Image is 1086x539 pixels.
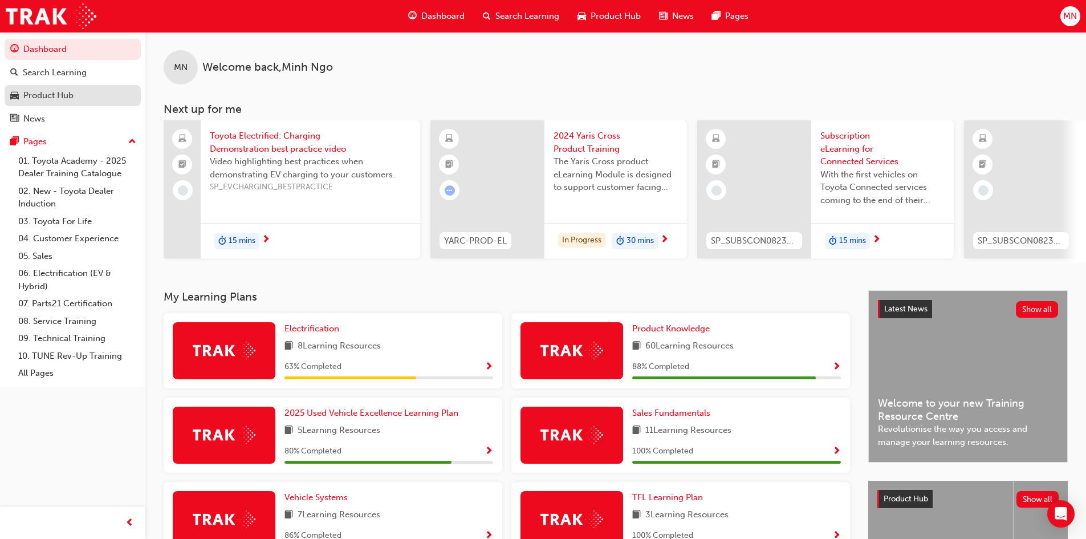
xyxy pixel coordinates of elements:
[14,295,141,313] a: 07. Parts21 Certification
[5,131,141,152] button: Pages
[832,362,841,372] span: Show Progress
[284,323,339,334] span: Electrification
[284,360,341,374] span: 63 % Completed
[832,360,841,374] button: Show Progress
[712,132,720,147] span: learningResourceType_ELEARNING-icon
[645,508,729,522] span: 3 Learning Resources
[408,9,417,23] span: guage-icon
[577,9,586,23] span: car-icon
[5,85,141,106] a: Product Hub
[298,424,380,438] span: 5 Learning Resources
[485,444,493,459] button: Show Progress
[878,300,1058,318] a: Latest NewsShow all
[10,44,19,55] span: guage-icon
[125,516,134,530] span: prev-icon
[711,185,722,196] span: learningRecordVerb_NONE-icon
[262,235,270,245] span: next-icon
[660,235,669,245] span: next-icon
[5,108,141,129] a: News
[202,61,333,74] span: Welcome back , Minh Ngo
[872,235,881,245] span: next-icon
[495,10,559,23] span: Search Learning
[868,290,1068,463] a: Latest NewsShow allWelcome to your new Training Resource CentreRevolutionise the way you access a...
[820,168,945,207] span: With the first vehicles on Toyota Connected services coming to the end of their complimentary per...
[10,137,19,147] span: pages-icon
[979,157,987,172] span: booktick-icon
[10,114,19,124] span: news-icon
[978,234,1064,248] span: SP_SUBSCON0823_EL
[128,135,136,149] span: up-icon
[632,408,710,418] span: Sales Fundamentals
[978,185,989,196] span: learningRecordVerb_NONE-icon
[23,66,87,79] div: Search Learning
[554,129,678,155] span: 2024 Yaris Cross Product Training
[540,342,603,359] img: Trak
[178,157,186,172] span: booktick-icon
[5,39,141,60] a: Dashboard
[210,181,411,194] span: SP_EVCHARGING_BESTPRACTICE
[298,508,380,522] span: 7 Learning Resources
[659,9,668,23] span: news-icon
[474,5,568,28] a: search-iconSearch Learning
[878,423,1058,448] span: Revolutionise the way you access and manage your learning resources.
[1016,301,1059,318] button: Show all
[632,360,689,374] span: 88 % Completed
[711,234,798,248] span: SP_SUBSCON0823_EL
[14,248,141,265] a: 05. Sales
[178,132,186,147] span: laptop-icon
[483,9,491,23] span: search-icon
[884,304,928,314] span: Latest News
[445,185,455,196] span: learningRecordVerb_ATTEMPT-icon
[832,444,841,459] button: Show Progress
[445,132,453,147] span: learningResourceType_ELEARNING-icon
[10,68,18,78] span: search-icon
[14,265,141,295] a: 06. Electrification (EV & Hybrid)
[485,362,493,372] span: Show Progress
[645,424,731,438] span: 11 Learning Resources
[193,510,255,528] img: Trak
[14,364,141,382] a: All Pages
[174,61,188,74] span: MN
[979,132,987,147] span: learningResourceType_ELEARNING-icon
[178,185,188,196] span: learningRecordVerb_NONE-icon
[712,157,720,172] span: booktick-icon
[877,490,1059,508] a: Product HubShow all
[725,10,749,23] span: Pages
[1063,10,1077,23] span: MN
[14,313,141,330] a: 08. Service Training
[540,426,603,444] img: Trak
[210,129,411,155] span: Toyota Electrified: Charging Demonstration best practice video
[6,3,96,29] a: Trak
[164,120,420,258] a: Toyota Electrified: Charging Demonstration best practice videoVideo highlighting best practices w...
[697,120,954,258] a: SP_SUBSCON0823_ELSubscription eLearning for Connected ServicesWith the first vehicles on Toyota C...
[193,342,255,359] img: Trak
[485,360,493,374] button: Show Progress
[820,129,945,168] span: Subscription eLearning for Connected Services
[14,330,141,347] a: 09. Technical Training
[399,5,474,28] a: guage-iconDashboard
[632,491,707,504] a: TFL Learning Plan
[284,508,293,522] span: book-icon
[14,152,141,183] a: 01. Toyota Academy - 2025 Dealer Training Catalogue
[14,230,141,248] a: 04. Customer Experience
[10,91,19,101] span: car-icon
[1016,491,1059,508] button: Show all
[210,155,411,181] span: Video highlighting best practices when demonstrating EV charging to your customers.
[1060,6,1080,26] button: MN
[5,37,141,131] button: DashboardSearch LearningProduct HubNews
[672,10,694,23] span: News
[832,447,841,457] span: Show Progress
[632,445,693,458] span: 100 % Completed
[145,103,1086,116] h3: Next up for me
[540,510,603,528] img: Trak
[632,508,641,522] span: book-icon
[284,491,352,504] a: Vehicle Systems
[284,445,341,458] span: 80 % Completed
[632,492,703,502] span: TFL Learning Plan
[284,492,348,502] span: Vehicle Systems
[632,339,641,354] span: book-icon
[14,213,141,230] a: 03. Toyota For Life
[632,322,714,335] a: Product Knowledge
[14,347,141,365] a: 10. TUNE Rev-Up Training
